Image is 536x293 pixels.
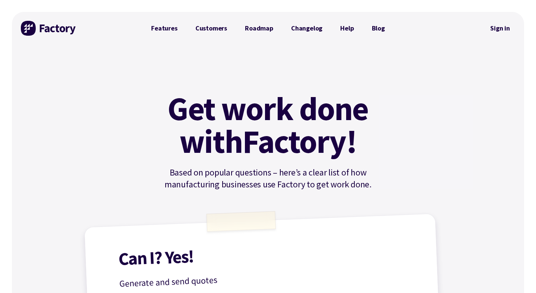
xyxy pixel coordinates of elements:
a: Customers [186,21,236,36]
p: Generate and send quotes [119,265,417,291]
a: Roadmap [236,21,282,36]
h1: Get work done with [156,92,380,158]
a: Help [331,21,363,36]
nav: Secondary Navigation [485,20,515,37]
h1: Can I? Yes! [118,238,416,268]
a: Features [142,21,186,36]
img: Factory [21,21,77,36]
mark: Factory! [242,125,357,158]
a: Sign in [485,20,515,37]
p: Based on popular questions – here’s a clear list of how manufacturing businesses use Factory to g... [142,167,394,190]
nav: Primary Navigation [142,21,394,36]
a: Changelog [282,21,331,36]
iframe: Chat Widget [406,213,536,293]
a: Blog [363,21,394,36]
